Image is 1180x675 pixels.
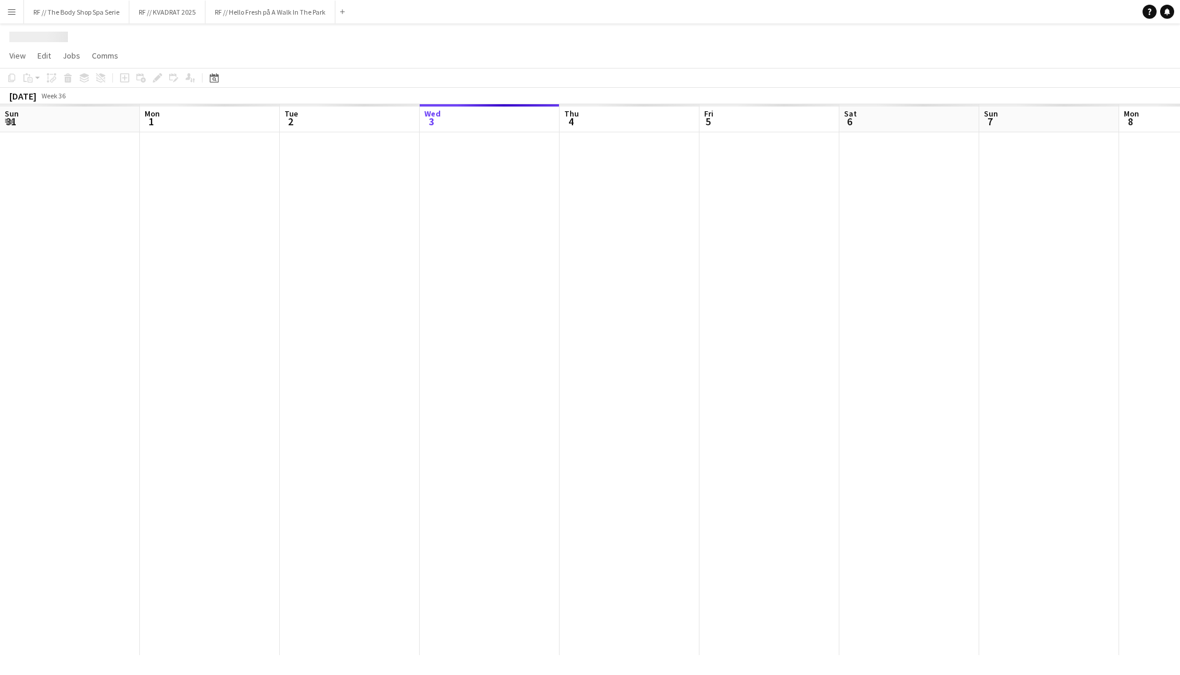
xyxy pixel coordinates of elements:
span: 2 [283,115,298,128]
span: 1 [143,115,160,128]
span: Mon [1124,108,1139,119]
span: Sun [5,108,19,119]
button: RF // The Body Shop Spa Serie [24,1,129,23]
div: [DATE] [9,90,36,102]
a: View [5,48,30,63]
span: Sun [984,108,998,119]
span: 7 [982,115,998,128]
span: Fri [704,108,714,119]
span: Comms [92,50,118,61]
span: 3 [423,115,441,128]
span: 6 [842,115,857,128]
span: View [9,50,26,61]
span: Thu [564,108,579,119]
a: Jobs [58,48,85,63]
button: RF // Hello Fresh på A Walk In The Park [205,1,335,23]
span: 31 [3,115,19,128]
a: Comms [87,48,123,63]
span: Week 36 [39,91,68,100]
span: Wed [424,108,441,119]
span: 8 [1122,115,1139,128]
a: Edit [33,48,56,63]
span: Tue [284,108,298,119]
span: Mon [145,108,160,119]
span: Jobs [63,50,80,61]
span: Edit [37,50,51,61]
span: 5 [702,115,714,128]
span: 4 [562,115,579,128]
button: RF // KVADRAT 2025 [129,1,205,23]
span: Sat [844,108,857,119]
